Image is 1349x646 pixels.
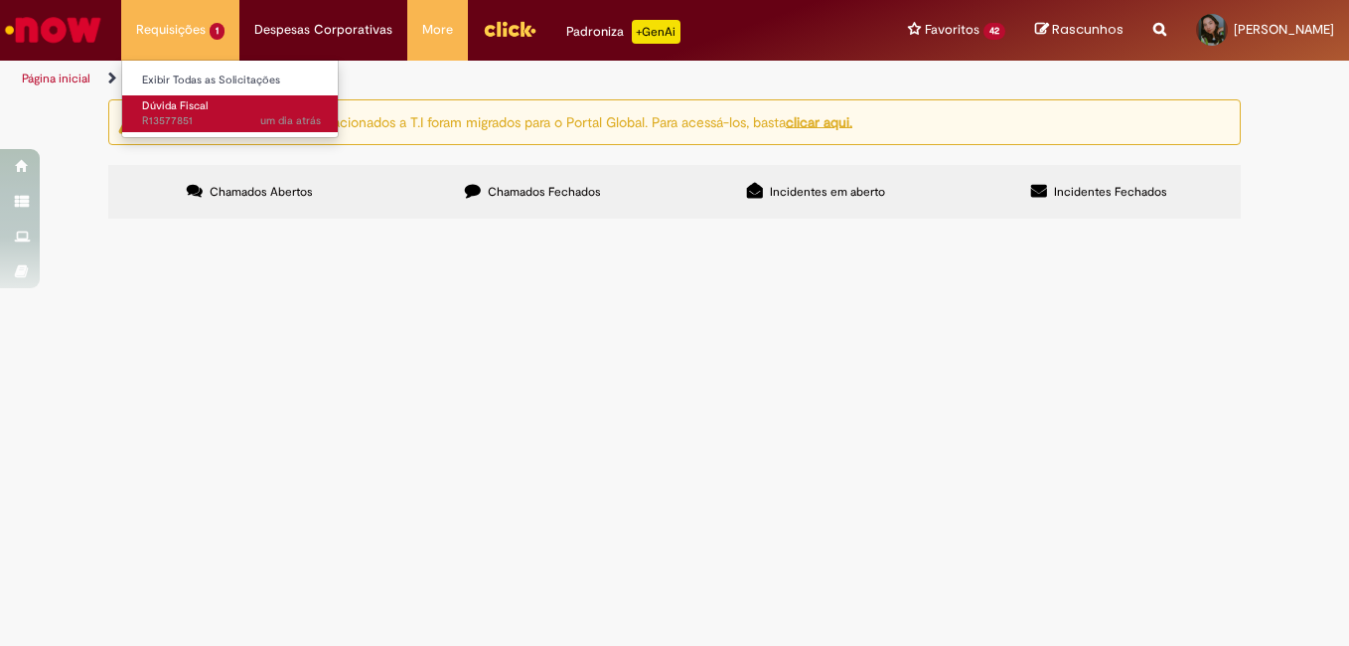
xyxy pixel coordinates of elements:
a: clicar aqui. [786,112,852,130]
span: Chamados Fechados [488,184,601,200]
span: 1 [210,23,225,40]
span: Chamados Abertos [210,184,313,200]
ul: Requisições [121,60,339,138]
p: +GenAi [632,20,680,44]
div: Padroniza [566,20,680,44]
span: R13577851 [142,113,321,129]
span: Requisições [136,20,206,40]
img: ServiceNow [2,10,104,50]
span: Favoritos [925,20,979,40]
span: Incidentes Fechados [1054,184,1167,200]
ul: Trilhas de página [15,61,884,97]
img: click_logo_yellow_360x200.png [483,14,536,44]
span: Rascunhos [1052,20,1124,39]
span: Dúvida Fiscal [142,98,208,113]
span: [PERSON_NAME] [1234,21,1334,38]
span: More [422,20,453,40]
span: 42 [983,23,1005,40]
time: 29/09/2025 15:42:45 [260,113,321,128]
a: Página inicial [22,71,90,86]
a: Aberto R13577851 : Dúvida Fiscal [122,95,341,132]
a: Exibir Todas as Solicitações [122,70,341,91]
span: um dia atrás [260,113,321,128]
a: Rascunhos [1035,21,1124,40]
ng-bind-html: Atenção: alguns chamados relacionados a T.I foram migrados para o Portal Global. Para acessá-los,... [147,112,852,130]
span: Incidentes em aberto [770,184,885,200]
span: Despesas Corporativas [254,20,392,40]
